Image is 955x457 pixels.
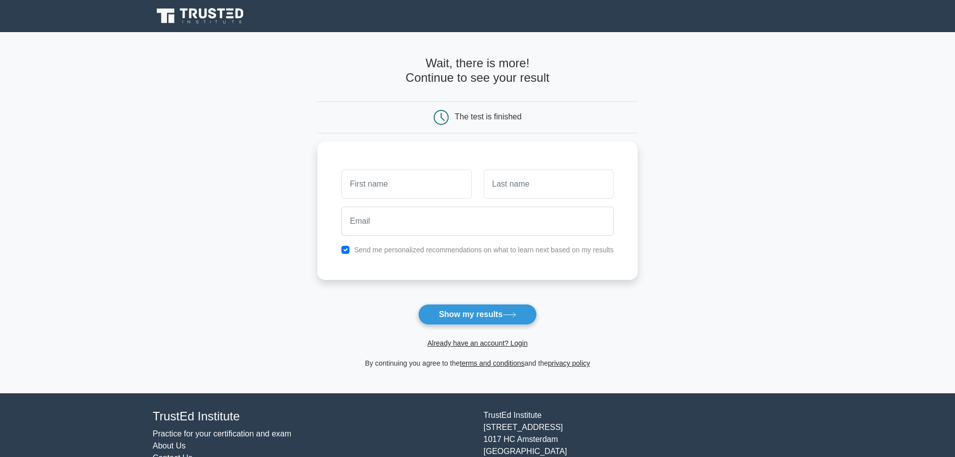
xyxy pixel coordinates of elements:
a: privacy policy [548,359,590,367]
label: Send me personalized recommendations on what to learn next based on my results [354,246,614,254]
input: Email [341,207,614,236]
div: By continuing you agree to the and the [311,357,644,369]
h4: Wait, there is more! Continue to see your result [317,56,638,85]
button: Show my results [418,304,536,325]
input: First name [341,170,471,199]
a: Practice for your certification and exam [153,429,292,438]
input: Last name [484,170,614,199]
a: Already have an account? Login [427,339,527,347]
div: The test is finished [455,112,521,121]
h4: TrustEd Institute [153,409,472,424]
a: About Us [153,441,186,450]
a: terms and conditions [460,359,524,367]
